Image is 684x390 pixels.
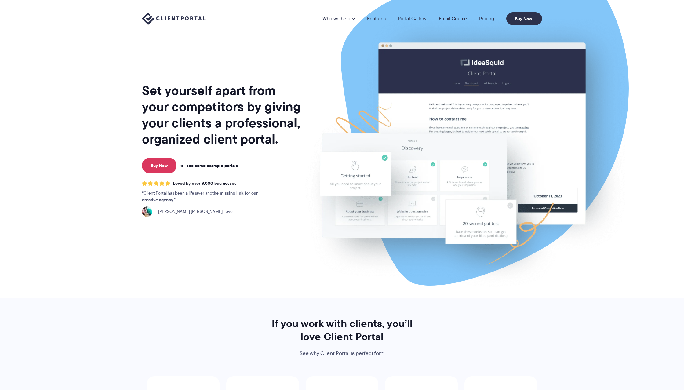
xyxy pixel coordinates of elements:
span: [PERSON_NAME] [PERSON_NAME] Love [155,208,233,215]
p: Client Portal has been a lifesaver and . [142,190,270,203]
a: Features [367,16,386,21]
a: Portal Gallery [398,16,427,21]
strong: the missing link for our creative agency [142,190,258,203]
span: or [180,163,184,168]
a: Pricing [479,16,494,21]
span: Loved by over 8,000 businesses [173,181,236,186]
a: Email Course [439,16,467,21]
a: see some example portals [187,163,238,168]
h2: If you work with clients, you’ll love Client Portal [263,317,421,343]
h1: Set yourself apart from your competitors by giving your clients a professional, organized client ... [142,82,302,147]
a: Buy Now! [506,12,542,25]
a: Buy Now [142,158,176,173]
p: See why Client Portal is perfect for*: [263,349,421,358]
a: Who we help [322,16,355,21]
